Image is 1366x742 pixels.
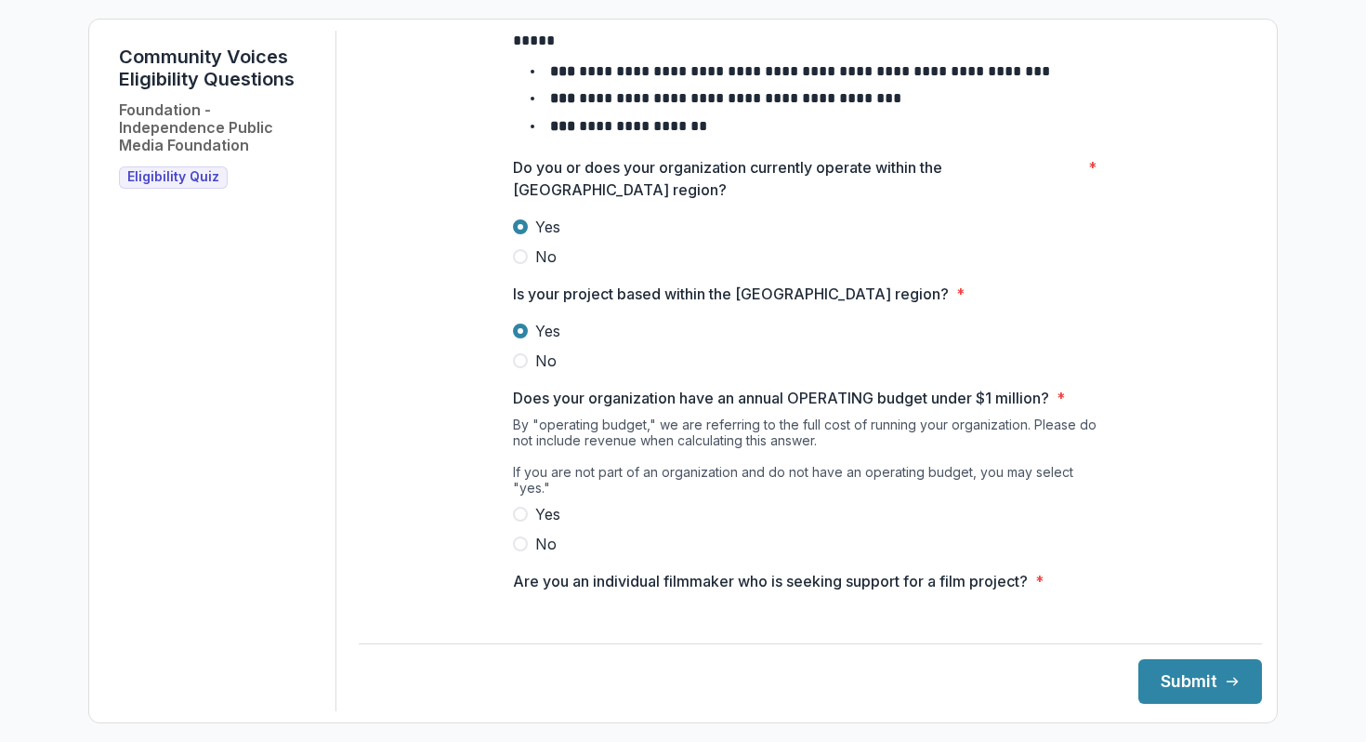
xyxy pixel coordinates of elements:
h2: Foundation - Independence Public Media Foundation [119,101,321,155]
span: No [535,533,557,555]
span: Eligibility Quiz [127,169,219,185]
span: No [535,245,557,268]
p: Does your organization have an annual OPERATING budget under $1 million? [513,387,1049,409]
p: Is your project based within the [GEOGRAPHIC_DATA] region? [513,283,949,305]
button: Submit [1138,659,1262,704]
span: Yes [535,216,560,238]
h1: Community Voices Eligibility Questions [119,46,321,90]
p: Do you or does your organization currently operate within the [GEOGRAPHIC_DATA] region? [513,156,1081,201]
span: Yes [535,320,560,342]
span: No [535,350,557,372]
p: Are you an individual filmmaker who is seeking support for a film project? [513,570,1028,592]
span: Yes [535,503,560,525]
div: By "operating budget," we are referring to the full cost of running your organization. Please do ... [513,417,1108,503]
